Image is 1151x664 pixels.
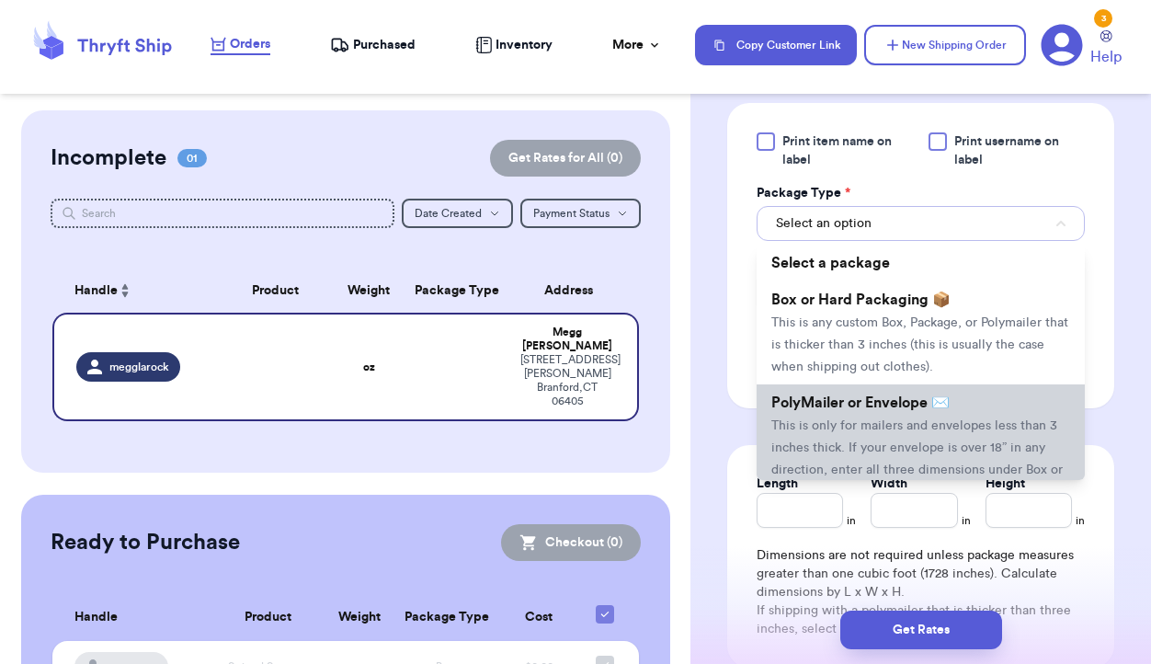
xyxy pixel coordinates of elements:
[1041,24,1083,66] a: 3
[501,524,641,561] button: Checkout (0)
[1076,513,1085,528] span: in
[1090,30,1122,68] a: Help
[771,292,951,307] span: Box or Hard Packaging 📦
[109,360,169,374] span: megglarock
[51,143,166,173] h2: Incomplete
[520,199,641,228] button: Payment Status
[771,395,950,410] span: PolyMailer or Envelope ✉️
[533,208,610,219] span: Payment Status
[864,25,1026,65] button: New Shipping Order
[986,475,1025,493] label: Height
[695,25,857,65] button: Copy Customer Link
[757,475,798,493] label: Length
[216,269,334,313] th: Product
[177,149,207,167] span: 01
[871,475,907,493] label: Width
[402,199,513,228] button: Date Created
[51,528,240,557] h2: Ready to Purchase
[74,608,118,627] span: Handle
[612,36,662,54] div: More
[847,513,856,528] span: in
[393,594,496,641] th: Package Type
[334,269,405,313] th: Weight
[757,546,1085,638] div: Dimensions are not required unless package measures greater than one cubic foot (1728 inches). Ca...
[1094,9,1112,28] div: 3
[353,36,416,54] span: Purchased
[771,316,1068,373] span: This is any custom Box, Package, or Polymailer that is thicker than 3 inches (this is usually the...
[404,269,509,313] th: Package Type
[330,36,416,54] a: Purchased
[363,361,375,372] strong: oz
[954,132,1085,169] span: Print username on label
[520,326,614,353] div: Megg [PERSON_NAME]
[118,280,132,302] button: Sort ascending
[51,199,394,228] input: Search
[757,206,1085,241] button: Select an option
[840,611,1002,649] button: Get Rates
[415,208,482,219] span: Date Created
[211,594,325,641] th: Product
[496,594,582,641] th: Cost
[74,281,118,301] span: Handle
[520,353,614,408] div: [STREET_ADDRESS][PERSON_NAME] Branford , CT 06405
[490,140,641,177] button: Get Rates for All (0)
[771,256,890,270] span: Select a package
[496,36,553,54] span: Inventory
[325,594,393,641] th: Weight
[1090,46,1122,68] span: Help
[211,35,270,55] a: Orders
[230,35,270,53] span: Orders
[509,269,638,313] th: Address
[962,513,971,528] span: in
[771,419,1063,498] span: This is only for mailers and envelopes less than 3 inches thick. If your envelope is over 18” in ...
[475,36,553,54] a: Inventory
[757,184,850,202] label: Package Type
[776,214,872,233] span: Select an option
[782,132,917,169] span: Print item name on label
